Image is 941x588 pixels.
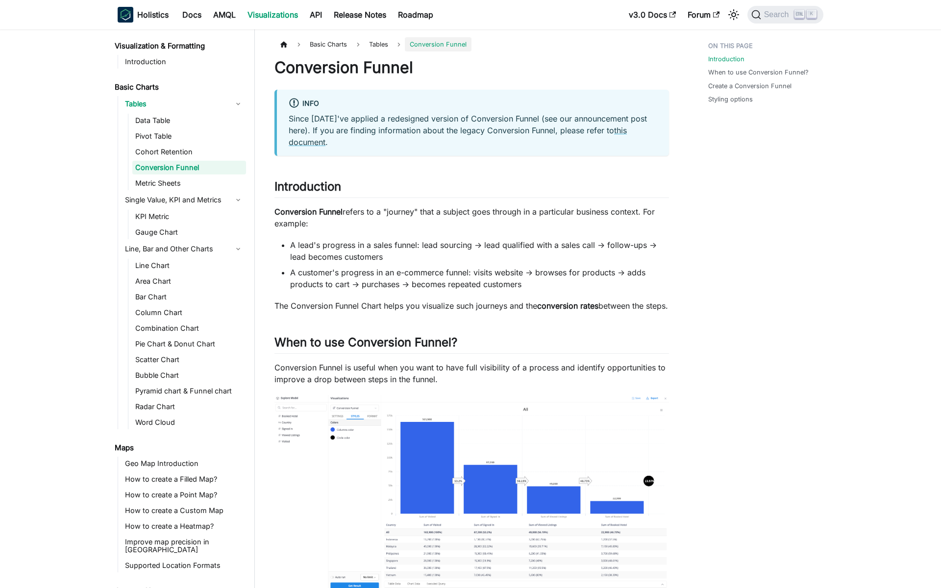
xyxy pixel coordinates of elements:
[289,125,627,147] a: this document
[122,535,246,557] a: Improve map precision in [GEOGRAPHIC_DATA]
[122,519,246,533] a: How to create a Heatmap?
[304,7,328,23] a: API
[112,441,246,455] a: Maps
[122,55,246,69] a: Introduction
[118,7,169,23] a: HolisticsHolistics
[112,39,246,53] a: Visualization & Formatting
[364,37,393,51] span: Tables
[122,241,246,257] a: Line, Bar and Other Charts
[122,457,246,470] a: Geo Map Introduction
[132,210,246,223] a: KPI Metric
[132,259,246,272] a: Line Chart
[682,7,725,23] a: Forum
[708,95,753,104] a: Styling options
[132,306,246,319] a: Column Chart
[176,7,207,23] a: Docs
[290,239,669,263] li: A lead's progress in a sales funnel: lead sourcing → lead qualified with a sales call → follow-up...
[132,416,246,429] a: Word Cloud
[122,192,246,208] a: Single Value, KPI and Metrics
[132,176,246,190] a: Metric Sheets
[132,321,246,335] a: Combination Chart
[747,6,823,24] button: Search (Ctrl+K)
[289,113,657,148] p: Since [DATE]'ve applied a redesigned version of Conversion Funnel (see our announcement post here...
[132,368,246,382] a: Bubble Chart
[274,362,669,385] p: Conversion Funnel is useful when you want to have full visibility of a process and identify oppor...
[708,68,809,77] a: When to use Conversion Funnel?
[118,7,133,23] img: Holistics
[274,179,669,198] h2: Introduction
[328,7,392,23] a: Release Notes
[132,225,246,239] a: Gauge Chart
[274,207,343,217] strong: Conversion Funnel
[132,384,246,398] a: Pyramid chart & Funnel chart
[132,145,246,159] a: Cohort Retention
[274,335,669,354] h2: When to use Conversion Funnel?
[132,337,246,351] a: Pie Chart & Donut Chart
[122,472,246,486] a: How to create a Filled Map?
[132,114,246,127] a: Data Table
[623,7,682,23] a: v3.0 Docs
[122,559,246,572] a: Supported Location Formats
[274,37,293,51] a: Home page
[132,274,246,288] a: Area Chart
[274,58,669,77] h1: Conversion Funnel
[112,80,246,94] a: Basic Charts
[807,10,817,19] kbd: K
[708,54,744,64] a: Introduction
[274,206,669,229] p: refers to a "journey" that a subject goes through in a particular business context. For example:
[132,129,246,143] a: Pivot Table
[405,37,471,51] span: Conversion Funnel
[290,267,669,290] li: A customer's progress in an e-commerce funnel: visits website → browses for products → adds produ...
[132,290,246,304] a: Bar Chart
[274,300,669,312] p: The Conversion Funnel Chart helps you visualize such journeys and the between the steps.
[132,400,246,414] a: Radar Chart
[242,7,304,23] a: Visualizations
[274,37,669,51] nav: Breadcrumbs
[132,353,246,367] a: Scatter Chart
[122,504,246,517] a: How to create a Custom Map
[726,7,742,23] button: Switch between dark and light mode (currently light mode)
[137,9,169,21] b: Holistics
[537,301,598,311] strong: conversion rates
[207,7,242,23] a: AMQL
[122,488,246,502] a: How to create a Point Map?
[289,98,657,110] div: info
[761,10,795,19] span: Search
[122,96,246,112] a: Tables
[392,7,439,23] a: Roadmap
[305,37,352,51] span: Basic Charts
[132,161,246,174] a: Conversion Funnel
[108,29,255,588] nav: Docs sidebar
[708,81,792,91] a: Create a Conversion Funnel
